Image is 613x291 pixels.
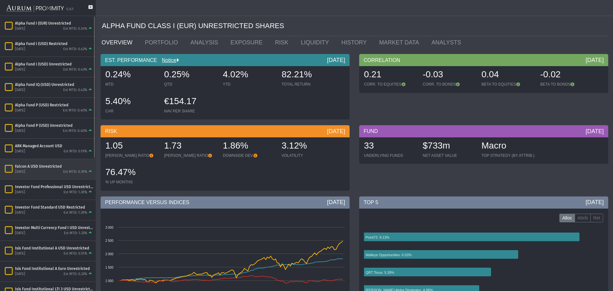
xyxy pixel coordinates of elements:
div: Isis Fund Institutional A Euro Unrestricted [15,266,93,271]
div: [DATE] [15,170,25,174]
div: Est MTD: 1.33% [64,231,87,236]
div: $733m [423,140,475,153]
img: Aurum-Proximity%20white.svg [6,2,64,16]
div: Isis Fund Institutional A USD Unrestricted [15,246,93,251]
div: EST. PERFORMANCE [101,54,350,66]
div: BETA TO EQUITIES [481,82,534,87]
div: Notice [157,57,179,64]
div: Est MTD: 0.40% [63,108,87,113]
a: Notice [157,57,176,63]
div: CORR. TO BONDS [423,82,475,87]
div: 4.02% [223,68,275,82]
div: [DATE] [327,56,345,64]
a: ANALYSIS [185,36,226,49]
div: Est MTD: 0.19% [64,149,87,154]
div: [DATE] [15,47,25,52]
a: LIQUIDITY [296,36,337,49]
div: [PERSON_NAME] RATIO [164,153,216,158]
div: CORRELATION [359,54,608,66]
div: FUND [359,125,608,137]
div: Est MTD: 1.39% [64,211,87,215]
div: Alpha Fund I (USD) Restricted [15,41,93,46]
div: [DATE] [15,27,25,31]
div: Est MTD: 1.30% [64,190,87,195]
div: [DATE] [15,190,25,195]
div: 33 [364,140,416,153]
a: OVERVIEW [97,36,140,49]
label: Ret [590,214,603,223]
label: Alloc [559,214,575,223]
div: Investor Fund Professional USD Unrestricted [15,184,93,189]
div: TOP STRATEGY (BY ATTRIB.) [481,153,534,158]
text: QRT Torus: 5.39% [366,271,394,274]
div: [DATE] [15,211,25,215]
div: TOTAL RETURN [282,82,334,87]
div: NET ASSET VALUE [423,153,475,158]
text: 2 500 [105,239,113,242]
div: VOLATILITY [282,153,334,158]
div: Est MTD: 0.33% [64,272,87,277]
div: Investor Multi Currency Fund I USD Unrestricted [15,225,93,230]
div: [DATE] [15,272,25,277]
div: Investor Fund Standard USD Restricted [15,205,93,210]
div: MTD [105,82,158,87]
div: [DATE] [15,129,25,134]
div: Est MTD: 0.42% [63,47,87,52]
div: YTD [223,82,275,87]
div: 76.47% [105,166,158,180]
span: 0.21 [364,69,382,79]
div: QTD [164,82,216,87]
div: UNDERLYING FUNDS [364,153,416,158]
span: 0.25% [164,69,189,79]
div: NAV PER SHARE [164,109,216,114]
div: TOP 5 [359,196,608,209]
div: Alpha Fund P (USD) Restricted [15,103,93,108]
text: 1 500 [105,266,113,269]
div: [DATE] [586,198,604,206]
div: Est MTD: 0.43% [63,88,87,93]
div: [DATE] [15,67,25,72]
a: ANALYSTS [427,36,469,49]
div: 82.21% [282,68,334,82]
div: Est MTD: 0.51% [64,251,87,256]
div: 5.40% [105,95,158,109]
div: [DATE] [586,127,604,135]
div: Est MTD: 0.43% [63,67,87,72]
div: ALPHA FUND CLASS I (EUR) UNRESTRICTED SHARES [102,16,608,36]
div: RISK [101,125,350,137]
text: 3 000 [105,226,113,229]
div: Macro [481,140,534,153]
text: 2 000 [105,252,113,256]
div: BETA TO BONDS [540,82,593,87]
div: [DATE] [586,56,604,64]
div: Alpha Fund IQ (USD) Unrestricted [15,82,93,87]
div: CAR [105,109,158,114]
text: 1 000 [105,279,113,283]
div: 5.0.1 [66,7,73,12]
div: [DATE] [15,231,25,236]
div: Falcon A USD Unrestricted [15,164,93,169]
a: HISTORY [337,36,374,49]
div: 0.04 [481,68,534,82]
div: % UP MONTHS [105,180,158,185]
div: [DATE] [15,149,25,154]
text: Point72: 9.13% [366,235,390,239]
span: 0.24% [105,69,131,79]
div: -0.02 [540,68,593,82]
div: DOWNSIDE DEV. [223,153,275,158]
div: 1.86% [223,140,275,153]
div: ARK Managed Account USD [15,143,93,149]
a: EXPOSURE [226,36,270,49]
div: PERFORMANCE VERSUS INDICES [101,196,350,209]
div: Alpha Fund I (EUR) Unrestricted [15,21,93,26]
div: Alpha Fund I (USD) Unrestricted [15,62,93,67]
text: Walleye Opportunities: 6.53% [366,253,412,257]
div: €154.17 [164,95,216,109]
a: RISK [270,36,296,49]
div: [DATE] [327,198,345,206]
div: [DATE] [15,108,25,113]
label: Attrib [575,214,591,223]
div: Est MTD: 0.24% [63,27,87,31]
div: [DATE] [15,88,25,93]
div: Alpha Fund P (USD) Unrestricted [15,123,93,128]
